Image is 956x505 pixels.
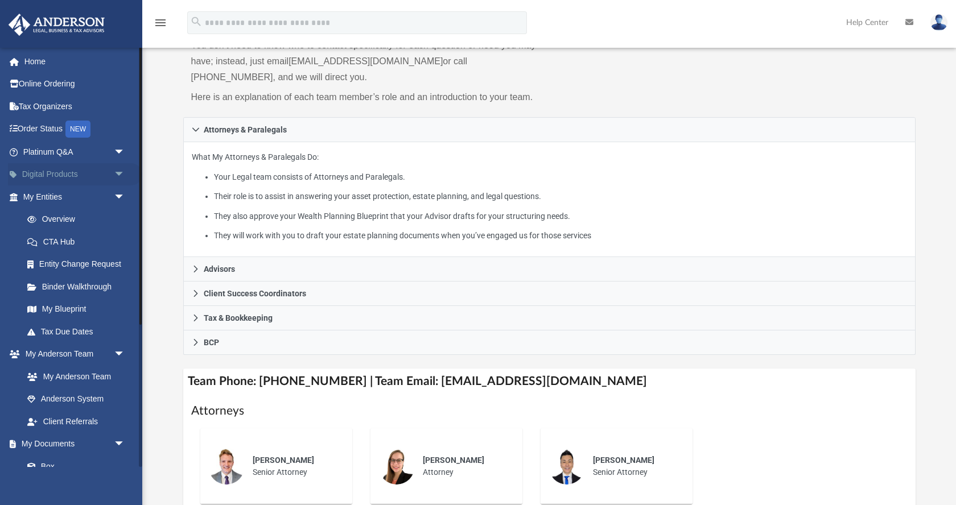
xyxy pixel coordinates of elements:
div: Attorneys & Paralegals [183,142,916,258]
p: What My Attorneys & Paralegals Do: [192,150,907,243]
a: Digital Productsarrow_drop_down [8,163,142,186]
a: Platinum Q&Aarrow_drop_down [8,140,142,163]
div: Senior Attorney [245,446,344,486]
span: BCP [204,338,219,346]
a: Tax Due Dates [16,320,142,343]
span: Advisors [204,265,235,273]
a: Overview [16,208,142,231]
li: Their role is to assist in answering your asset protection, estate planning, and legal questions. [214,189,907,204]
span: Client Success Coordinators [204,289,306,297]
div: NEW [65,121,90,138]
div: Attorney [415,446,514,486]
p: You don’t need to know who to contact specifically for each question or need you may have; instea... [191,38,542,85]
span: Tax & Bookkeeping [204,314,273,322]
a: Client Success Coordinators [183,282,916,306]
span: Attorneys & Paralegals [204,126,287,134]
a: menu [154,22,167,30]
i: search [190,15,203,28]
a: Order StatusNEW [8,118,142,141]
h4: Team Phone: [PHONE_NUMBER] | Team Email: [EMAIL_ADDRESS][DOMAIN_NAME] [183,369,916,394]
a: My Anderson Team [16,365,131,388]
div: Senior Attorney [585,446,685,486]
a: Advisors [183,257,916,282]
a: CTA Hub [16,230,142,253]
span: arrow_drop_down [114,163,137,187]
span: [PERSON_NAME] [253,456,314,465]
img: Anderson Advisors Platinum Portal [5,14,108,36]
a: Tax & Bookkeeping [183,306,916,330]
a: BCP [183,330,916,355]
a: Entity Change Request [16,253,142,276]
a: Tax Organizers [8,95,142,118]
a: My Blueprint [16,298,137,321]
img: User Pic [930,14,947,31]
span: arrow_drop_down [114,185,137,209]
a: Client Referrals [16,410,137,433]
img: thumbnail [378,448,415,485]
i: menu [154,16,167,30]
a: Home [8,50,142,73]
span: arrow_drop_down [114,140,137,164]
span: [PERSON_NAME] [423,456,484,465]
p: Here is an explanation of each team member’s role and an introduction to your team. [191,89,542,105]
a: Binder Walkthrough [16,275,142,298]
span: arrow_drop_down [114,433,137,456]
a: Box [16,455,131,478]
a: Anderson System [16,388,137,411]
a: My Anderson Teamarrow_drop_down [8,343,137,366]
li: Your Legal team consists of Attorneys and Paralegals. [214,170,907,184]
a: My Documentsarrow_drop_down [8,433,137,456]
li: They also approve your Wealth Planning Blueprint that your Advisor drafts for your structuring ne... [214,209,907,223]
a: My Entitiesarrow_drop_down [8,185,142,208]
li: They will work with you to draft your estate planning documents when you’ve engaged us for those ... [214,229,907,243]
a: [EMAIL_ADDRESS][DOMAIN_NAME] [289,56,443,66]
span: [PERSON_NAME] [593,456,654,465]
span: arrow_drop_down [114,343,137,366]
img: thumbnail [549,448,585,485]
h1: Attorneys [191,403,908,419]
a: Attorneys & Paralegals [183,117,916,142]
img: thumbnail [208,448,245,485]
a: Online Ordering [8,73,142,96]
